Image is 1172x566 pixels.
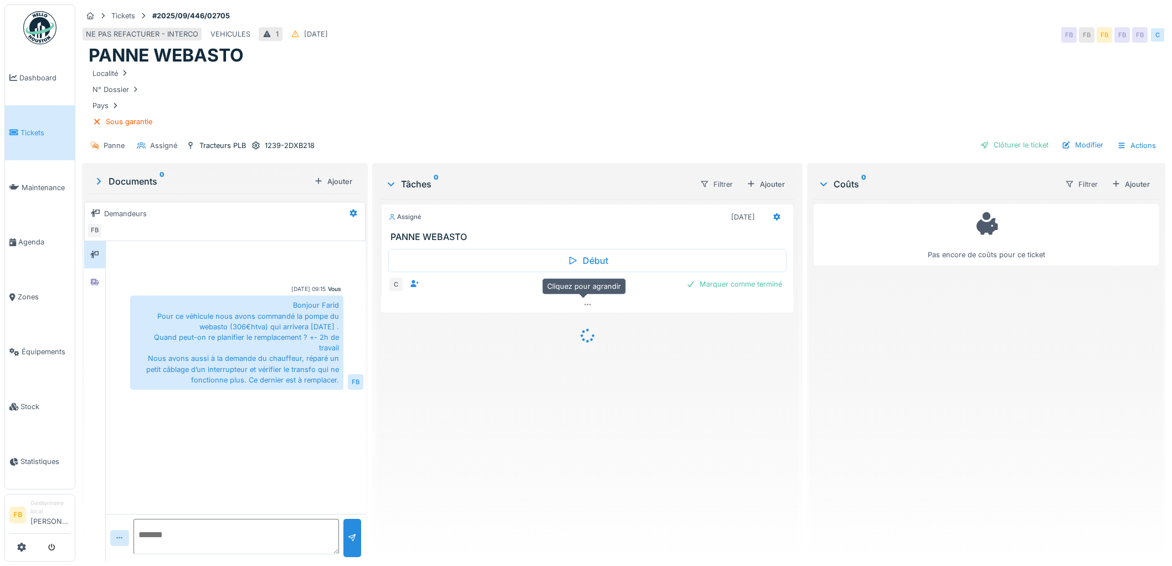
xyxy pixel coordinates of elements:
[388,249,787,272] div: Début
[20,128,70,138] span: Tickets
[1107,177,1154,192] div: Ajouter
[310,174,357,189] div: Ajouter
[265,140,315,151] div: 1239-2DXB218
[20,456,70,467] span: Statistiques
[5,379,75,434] a: Stock
[682,277,787,292] div: Marquer comme terminé
[104,208,147,219] div: Demandeurs
[1114,27,1130,43] div: FB
[22,182,70,193] span: Maintenance
[861,177,866,191] sup: 0
[87,223,102,238] div: FB
[9,507,26,523] li: FB
[328,285,341,293] div: Vous
[148,11,234,21] strong: #2025/09/446/02705
[199,140,246,151] div: Tracteurs PLB
[731,212,755,222] div: [DATE]
[92,100,120,111] div: Pays
[18,237,70,247] span: Agenda
[434,177,439,191] sup: 0
[150,140,177,151] div: Assigné
[1057,137,1108,152] div: Modifier
[1061,27,1077,43] div: FB
[89,45,244,66] h1: PANNE WEBASTO
[1097,27,1112,43] div: FB
[1150,27,1165,43] div: C
[276,29,279,39] div: 1
[5,434,75,489] a: Statistiques
[104,140,125,151] div: Panne
[92,68,129,79] div: Localité
[111,11,135,21] div: Tickets
[9,499,70,534] a: FB Gestionnaire local[PERSON_NAME]
[5,105,75,160] a: Tickets
[106,116,152,127] div: Sous garantie
[93,175,310,188] div: Documents
[1060,176,1103,192] div: Filtrer
[19,73,70,83] span: Dashboard
[1132,27,1148,43] div: FB
[30,499,70,516] div: Gestionnaire local
[348,374,363,390] div: FB
[5,270,75,325] a: Zones
[695,176,738,192] div: Filtrer
[1079,27,1094,43] div: FB
[23,11,56,44] img: Badge_color-CXgf-gQk.svg
[304,29,328,39] div: [DATE]
[390,232,789,242] h3: PANNE WEBASTO
[542,278,626,294] div: Cliquez pour agrandir
[30,499,70,531] li: [PERSON_NAME]
[385,177,691,191] div: Tâches
[976,137,1053,152] div: Clôturer le ticket
[5,215,75,270] a: Agenda
[160,175,165,188] sup: 0
[92,84,140,95] div: N° Dossier
[818,177,1056,191] div: Coûts
[5,160,75,215] a: Maintenance
[5,324,75,379] a: Équipements
[742,177,789,192] div: Ajouter
[388,212,421,222] div: Assigné
[210,29,250,39] div: VEHICULES
[388,277,404,292] div: C
[20,401,70,412] span: Stock
[291,285,326,293] div: [DATE] 09:15
[18,292,70,302] span: Zones
[130,295,343,390] div: Bonjour Farid Pour ce véhicule nous avons commandé la pompe du webasto (306€htva) qui arrivera [D...
[22,346,70,357] span: Équipements
[86,29,198,39] div: NE PAS REFACTURER - INTERCO
[5,50,75,105] a: Dashboard
[821,209,1152,261] div: Pas encore de coûts pour ce ticket
[1112,137,1161,154] div: Actions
